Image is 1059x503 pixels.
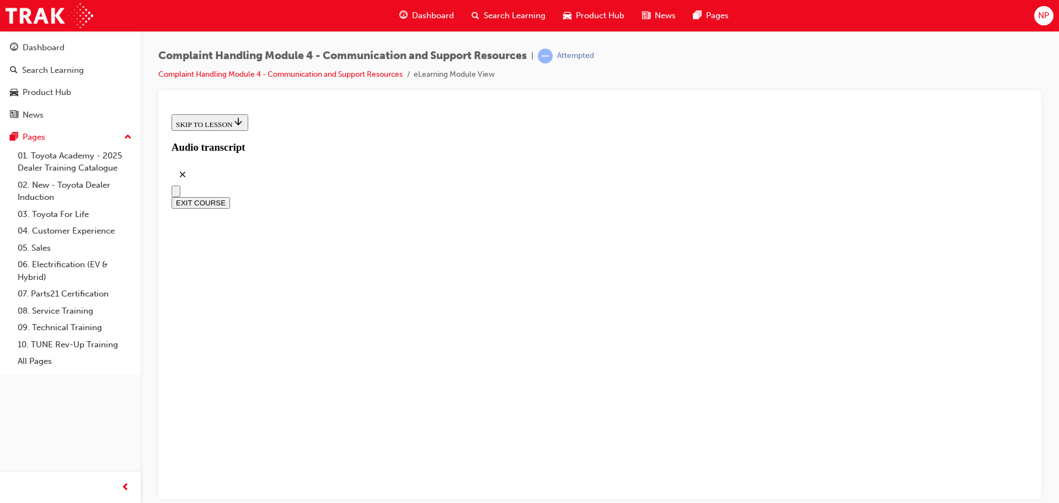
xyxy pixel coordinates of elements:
span: pages-icon [10,133,18,142]
span: search-icon [10,66,18,76]
button: DashboardSearch LearningProduct HubNews [4,35,136,127]
span: learningRecordVerb_ATTEMPT-icon [538,49,553,63]
span: guage-icon [399,9,408,23]
button: EXIT COURSE [4,87,63,99]
a: 02. New - Toyota Dealer Induction [13,177,136,206]
a: 01. Toyota Academy - 2025 Dealer Training Catalogue [13,147,136,177]
li: eLearning Module View [414,68,495,81]
a: 07. Parts21 Certification [13,285,136,303]
span: Dashboard [412,9,454,22]
button: Pages [4,127,136,147]
div: Pages [23,131,45,144]
a: 05. Sales [13,240,136,257]
a: 10. TUNE Rev-Up Training [13,336,136,353]
div: Dashboard [23,41,65,54]
a: Product Hub [4,82,136,103]
div: Attempted [557,51,594,61]
div: Product Hub [23,86,71,99]
h3: Audio transcript [4,31,861,44]
a: Search Learning [4,60,136,81]
span: news-icon [642,9,650,23]
a: guage-iconDashboard [391,4,463,27]
button: NP [1034,6,1053,25]
a: All Pages [13,353,136,370]
a: 08. Service Training [13,303,136,320]
a: Complaint Handling Module 4 - Communication and Support Resources [158,70,403,79]
span: up-icon [124,130,132,145]
a: search-iconSearch Learning [463,4,554,27]
span: Product Hub [576,9,624,22]
a: pages-iconPages [684,4,737,27]
span: guage-icon [10,43,18,53]
a: News [4,105,136,125]
span: car-icon [563,9,571,23]
span: car-icon [10,88,18,98]
span: pages-icon [693,9,702,23]
span: Search Learning [484,9,545,22]
a: car-iconProduct Hub [554,4,633,27]
a: news-iconNews [633,4,684,27]
span: prev-icon [121,481,130,495]
span: | [531,50,533,62]
span: news-icon [10,110,18,120]
span: search-icon [472,9,479,23]
a: 04. Customer Experience [13,223,136,240]
button: Open navigation menu [4,76,13,87]
a: 09. Technical Training [13,319,136,336]
img: Trak [6,3,93,28]
span: NP [1038,9,1049,22]
span: SKIP TO LESSON [9,10,77,19]
span: Complaint Handling Module 4 - Communication and Support Resources [158,50,527,62]
div: Search Learning [22,64,84,77]
a: 06. Electrification (EV & Hybrid) [13,256,136,285]
span: News [655,9,676,22]
a: 03. Toyota For Life [13,206,136,223]
button: Close audio transcript panel [4,54,26,76]
span: Pages [706,9,729,22]
div: News [23,109,44,121]
button: SKIP TO LESSON [4,4,81,21]
a: Dashboard [4,38,136,58]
